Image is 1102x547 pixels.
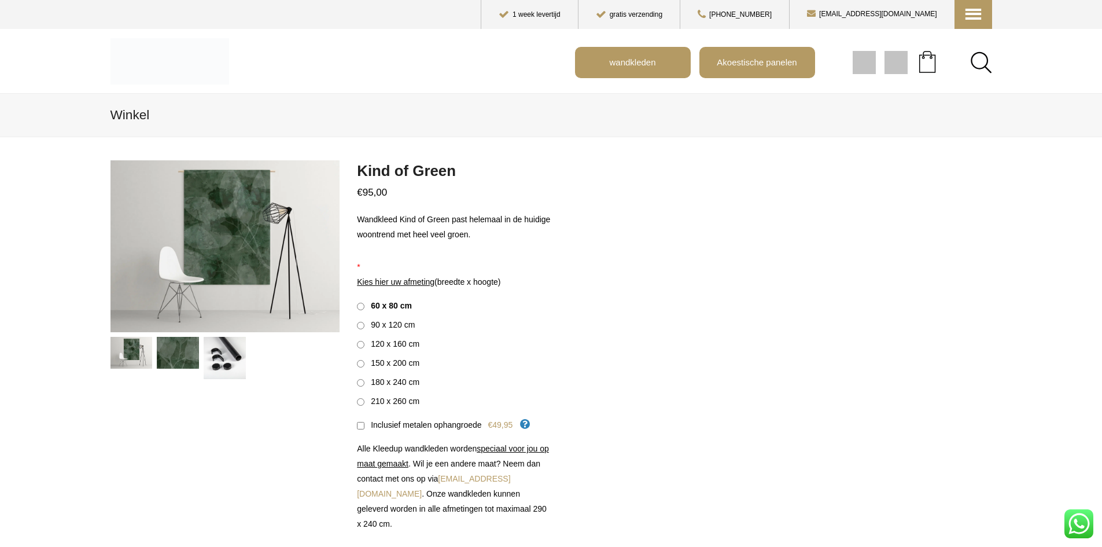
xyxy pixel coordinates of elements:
img: Kind of Green - Afbeelding 2 [157,337,199,369]
span: Kies hier uw afmeting [357,277,434,287]
a: Your cart [908,47,947,76]
input: 180 x 240 cm [357,379,364,387]
span: € [357,187,362,198]
img: Kleedup [110,38,230,85]
span: 90 x 120 cm [367,320,415,329]
span: wandkleden [603,53,662,71]
input: Inclusief metalen ophangroede [357,422,364,429]
span: 120 x 160 cm [367,339,419,348]
a: Akoestische panelen [701,48,814,77]
span: Akoestische panelen [710,53,803,71]
span: 180 x 240 cm [367,377,419,387]
p: (breedte x hoogte) [357,274,551,289]
input: 210 x 260 cm [357,398,364,406]
a: wandkleden [576,48,690,77]
span: €49,95 [488,420,513,429]
input: 120 x 160 cm [357,341,364,348]
img: Kind of Green - Afbeelding 2 [340,160,569,332]
input: 60 x 80 cm [357,303,364,310]
img: gif;base64,R0lGODdhAQABAPAAAMPDwwAAACwAAAAAAQABAAACAkQBADs= [853,51,876,74]
input: 150 x 200 cm [357,360,364,368]
a: Search [970,52,992,74]
span: speciaal voor jou op maat gemaakt [357,444,549,468]
input: 90 x 120 cm [357,322,364,329]
span: Inclusief metalen ophangroede [367,420,481,429]
span: 150 x 200 cm [367,358,419,368]
nav: Main menu [575,47,1001,78]
span: 210 x 260 cm [367,397,419,406]
h1: Kind of Green [357,160,551,181]
bdi: 95,00 [357,187,387,198]
span: Winkel [110,108,150,122]
img: Kind of Green - Afbeelding 3 [204,337,246,379]
img: gif;base64,R0lGODdhAQABAPAAAMPDwwAAACwAAAAAAQABAAACAkQBADs= [884,51,908,74]
p: Alle Kleedup wandkleden worden . Wil je een andere maat? Neem dan contact met ons op via . Onze w... [357,441,551,531]
p: Wandkleed Kind of Green past helemaal in de huidige woontrend met heel veel groen. [357,212,551,242]
img: Wandkleed Kind of Green Kleedup [110,337,153,369]
span: 60 x 80 cm [367,301,412,310]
